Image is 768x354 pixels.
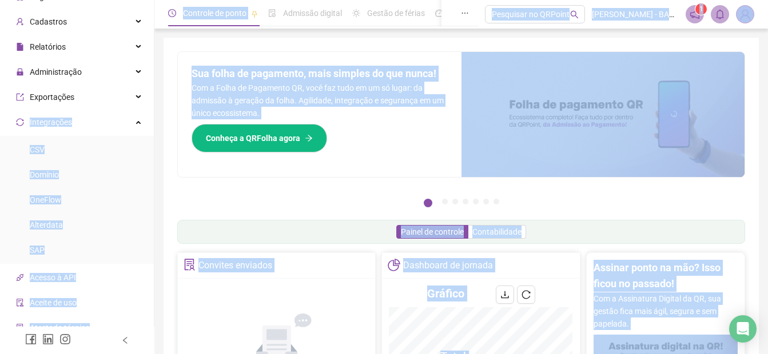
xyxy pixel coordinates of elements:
span: pie-chart [388,259,400,271]
span: instagram [59,333,71,345]
h4: Gráfico [427,285,464,301]
span: notification [690,9,700,19]
div: Dashboard de jornada [403,256,493,275]
span: SAP [30,246,45,255]
span: OneFlow [30,195,61,204]
h2: Assinar ponto na mão? Isso ficou no passado! [594,260,738,292]
span: Relatórios [30,42,66,51]
span: ellipsis [461,9,469,17]
img: banner%2F8d14a306-6205-4263-8e5b-06e9a85ad873.png [461,52,745,177]
p: Com a Assinatura Digital da QR, sua gestão fica mais ágil, segura e sem papelada. [594,292,738,330]
span: export [16,93,24,101]
span: arrow-right [305,134,313,142]
span: Controle de ponto [183,9,246,18]
span: linkedin [42,333,54,345]
img: 10445 [737,6,754,23]
span: Exportações [30,92,74,102]
span: solution [184,259,196,271]
span: sync [16,118,24,126]
span: Painel de controle [401,227,464,236]
span: reload [522,290,531,299]
button: 5 [473,199,479,204]
button: 6 [483,199,489,204]
span: solution [16,324,24,332]
span: api [16,273,24,281]
span: lock [16,68,24,76]
span: left [121,336,129,344]
span: [PERSON_NAME] - BARBEARIA DO ZÉ - ICARAÍ [592,8,679,21]
span: Conheça a QRFolha agora [206,132,300,144]
span: Admissão digital [283,9,342,18]
span: Cadastros [30,17,67,26]
span: Administração [30,67,82,77]
span: Alterdata [30,220,63,230]
span: Gestão de férias [367,9,425,18]
span: Atestado técnico [30,323,90,332]
h2: Sua folha de pagamento, mais simples do que nunca! [192,66,448,82]
button: 2 [442,199,448,204]
p: Com a Folha de Pagamento QR, você faz tudo em um só lugar: da admissão à geração da folha. Agilid... [192,82,448,119]
span: Acesso à API [30,273,76,282]
span: facebook [25,333,37,345]
span: bell [715,9,725,19]
button: 4 [463,199,468,204]
span: Contabilidade [472,227,522,236]
span: CSV [30,145,45,154]
button: Conheça a QRFolha agora [192,124,327,152]
span: pushpin [251,10,258,17]
button: 7 [494,199,499,204]
span: Domínio [30,170,59,179]
button: 3 [452,199,458,204]
span: file-done [268,9,276,17]
span: sun [352,9,360,17]
span: audit [16,299,24,307]
span: user-add [16,18,24,26]
span: Aceite de uso [30,298,77,307]
div: Convites enviados [198,256,272,275]
span: 1 [699,5,703,13]
span: search [570,10,579,19]
span: dashboard [435,9,443,17]
span: clock-circle [168,9,176,17]
sup: 1 [695,3,707,15]
span: download [500,290,510,299]
div: Open Intercom Messenger [729,315,757,343]
span: Integrações [30,118,72,127]
span: file [16,43,24,51]
button: 1 [424,199,432,207]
